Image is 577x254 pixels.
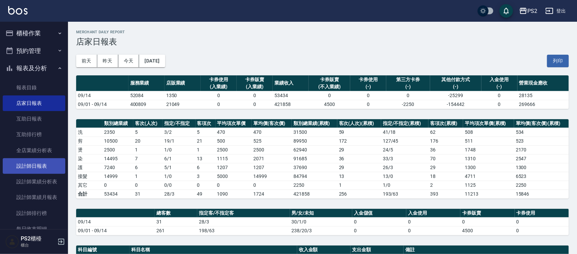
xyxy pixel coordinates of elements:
td: 21 [196,137,216,145]
td: 24 / 5 [381,145,428,154]
img: Logo [8,6,28,15]
td: 28/3 [197,217,290,226]
td: 接髮 [76,172,102,181]
div: 其他付款方式 [432,76,480,83]
div: (不入業績) [310,83,349,90]
td: 1724 [252,189,292,198]
a: 設計師排行榜 [3,205,65,221]
div: 卡券販賣 [310,76,349,83]
th: 單均價(客次價)(累積) [514,119,569,128]
td: 0 [481,100,517,109]
div: 卡券使用 [352,76,385,83]
td: 2071 [252,154,292,163]
a: 店家日報表 [3,95,65,111]
div: (-) [432,83,480,90]
td: 261 [155,226,197,235]
td: 91685 [292,154,337,163]
td: 28/3 [163,189,195,198]
th: 平均項次單價 [216,119,252,128]
td: 29 [428,163,463,172]
table: a dense table [76,209,569,235]
td: -25299 [430,91,481,100]
td: 0 [309,91,350,100]
td: 269666 [517,100,569,109]
th: 類別總業績 [102,119,133,128]
td: 4500 [460,226,514,235]
div: (-) [352,83,385,90]
h3: 店家日報表 [76,37,569,47]
th: 平均項次單價(累積) [463,119,514,128]
td: 31 [133,189,163,198]
td: 6 / 1 [163,154,195,163]
td: 20 [133,137,163,145]
td: 62 [428,128,463,137]
td: 172 [337,137,381,145]
td: 1350 [165,91,201,100]
td: 31500 [292,128,337,137]
th: 卡券使用 [515,209,569,218]
td: 其它 [76,181,102,189]
td: 13 [337,172,381,181]
td: 2500 [252,145,292,154]
td: 26 / 3 [381,163,428,172]
td: 0 [406,226,460,235]
th: 業績收入 [273,75,309,91]
button: save [499,4,513,18]
th: 服務業績 [129,75,165,91]
td: 2350 [102,128,133,137]
a: 設計師日報表 [3,158,65,174]
td: 18 [428,172,463,181]
td: 37690 [292,163,337,172]
td: 合計 [76,189,102,198]
td: 14999 [102,172,133,181]
button: 昨天 [97,55,118,67]
td: 511 [463,137,514,145]
button: 登出 [543,5,569,17]
td: 3 [196,172,216,181]
th: 指定/不指定 [163,119,195,128]
table: a dense table [76,119,569,199]
td: 176 [428,137,463,145]
td: 52084 [129,91,165,100]
th: 類別總業績(累積) [292,119,337,128]
table: a dense table [76,75,569,109]
th: 指定客/不指定客 [197,209,290,218]
td: 09/01 - 09/14 [76,100,129,109]
td: 0 [133,181,163,189]
td: 0 [102,181,133,189]
td: 09/14 [76,217,155,226]
td: 0 [386,91,430,100]
td: 3 / 2 [163,128,195,137]
td: 30/1/0 [290,217,352,226]
h5: PS2櫃檯 [21,235,55,242]
td: 2170 [514,145,569,154]
th: 營業現金應收 [517,75,569,91]
td: 198/63 [197,226,290,235]
th: 入金使用 [406,209,460,218]
td: 5 [133,128,163,137]
td: 421858 [273,100,309,109]
img: Person [5,235,19,249]
td: 1125 [463,181,514,189]
td: 0 [460,217,514,226]
td: 5000 [216,172,252,181]
td: 護 [76,163,102,172]
a: 互助日報表 [3,111,65,127]
th: 客項次(累積) [428,119,463,128]
td: 0 [352,226,406,235]
td: 29 [337,163,381,172]
td: 0 [216,181,252,189]
td: 193/63 [381,189,428,198]
td: 6 [133,163,163,172]
td: 84794 [292,172,337,181]
button: [DATE] [139,55,165,67]
td: 89950 [292,137,337,145]
td: 1 [337,181,381,189]
td: 534 [514,128,569,137]
td: 4500 [309,100,350,109]
td: 0 [350,100,386,109]
a: 互助排行榜 [3,127,65,142]
td: 09/14 [76,91,129,100]
button: 列印 [547,55,569,67]
td: 剪 [76,137,102,145]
